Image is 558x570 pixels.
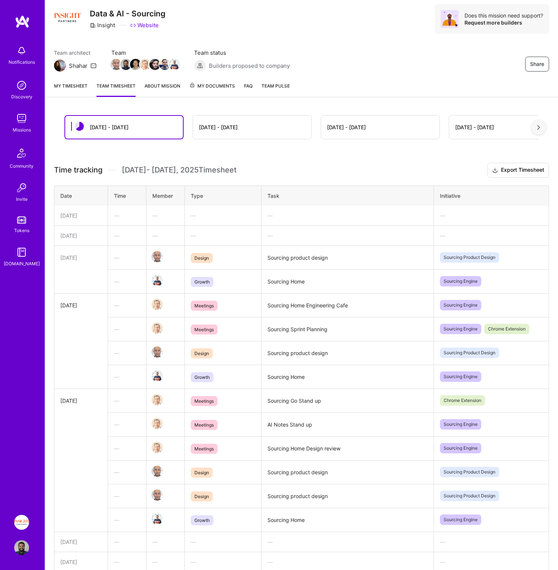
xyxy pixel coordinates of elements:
th: Time [108,186,146,206]
div: — [440,232,543,240]
a: Team Member Avatar [152,298,162,311]
td: AI Notes Stand up [261,412,434,436]
span: Design [191,253,213,263]
div: — [114,301,140,309]
a: Team Member Avatar [150,58,160,71]
img: User Avatar [14,540,29,555]
span: Growth [191,277,213,287]
a: Team Member Avatar [140,58,150,71]
div: [DATE] [60,301,102,309]
div: [DATE] [60,558,102,566]
span: Sourcing Engine [440,419,481,430]
td: Sourcing Home [261,269,434,293]
span: Team Pulse [261,83,290,89]
a: Team Member Avatar [152,250,162,263]
button: Export Timesheet [487,163,549,178]
img: Team Member Avatar [130,59,141,70]
span: Sourcing Product Design [440,491,499,501]
a: Team Member Avatar [152,274,162,287]
div: Invite [16,195,28,203]
div: — [440,212,543,219]
a: Team Member Avatar [152,346,162,358]
span: Sourcing Engine [440,371,481,382]
img: Insight Partners: Data & AI - Sourcing [14,515,29,530]
span: Design [191,348,213,358]
td: Sourcing product design [261,341,434,365]
span: Sourcing Engine [440,443,481,453]
a: Team Member Avatar [152,489,162,501]
span: Meetings [191,444,218,454]
div: — [152,558,178,566]
div: [DATE] [60,538,102,546]
img: Team Member Avatar [152,418,163,429]
span: Meetings [191,420,218,430]
a: Insight Partners: Data & AI - Sourcing [12,515,31,530]
div: — [114,325,140,333]
img: Team Member Avatar [152,251,163,262]
img: Team Member Avatar [111,59,122,70]
img: Team Member Avatar [140,59,151,70]
span: Meetings [191,396,218,406]
a: Team Member Avatar [152,441,162,454]
span: Growth [191,372,213,382]
i: icon Mail [91,63,96,69]
img: Team Member Avatar [152,323,163,334]
img: Team Member Avatar [152,275,163,286]
div: — [191,558,255,566]
div: [DATE] - [DATE] [90,123,129,131]
button: Share [525,57,549,72]
th: Initiative [434,186,549,206]
div: Insight [90,21,115,29]
div: [DATE] [60,397,102,405]
img: tokens [17,216,26,224]
img: Team Member Avatar [159,59,170,70]
div: — [267,538,428,546]
div: — [114,212,140,219]
i: icon Download [492,167,498,174]
span: Sourcing Product Design [440,252,499,263]
th: Date [54,186,108,206]
a: User Avatar [12,540,31,555]
td: Sourcing product design [261,460,434,484]
a: My timesheet [54,82,88,97]
div: — [191,538,255,546]
img: Team Member Avatar [152,370,163,381]
div: — [114,421,140,428]
div: — [267,558,428,566]
div: [DATE] - [DATE] [199,123,238,131]
img: Team Member Avatar [152,299,163,310]
div: — [191,232,255,240]
div: [DATE] [60,232,102,240]
img: Team Member Avatar [120,59,131,70]
div: — [267,232,428,240]
a: Team Member Avatar [121,58,131,71]
span: Sourcing Product Design [440,467,499,477]
img: Team Member Avatar [152,346,163,358]
span: Team status [194,49,290,57]
span: Growth [191,515,213,525]
div: — [152,212,178,219]
div: Tokens [14,227,29,234]
div: — [114,278,140,285]
span: Sourcing Engine [440,300,481,310]
div: Community [10,162,34,170]
div: — [267,212,428,219]
img: bell [14,43,29,58]
img: Team Architect [54,60,66,72]
div: — [114,558,140,566]
img: logo [15,15,30,28]
img: right [537,125,540,130]
a: Team Member Avatar [152,393,162,406]
span: Sourcing Engine [440,324,481,334]
span: My Documents [189,82,235,90]
div: — [114,397,140,405]
td: Sourcing Home [261,365,434,389]
div: Shahar [69,62,88,70]
span: Meetings [191,301,218,311]
div: Notifications [9,58,35,66]
div: — [152,538,178,546]
a: Team Member Avatar [169,58,179,71]
span: Chrome Extension [440,395,485,406]
span: [DATE] - [DATE] , 2025 Timesheet [122,165,237,175]
span: Team architect [54,49,96,57]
